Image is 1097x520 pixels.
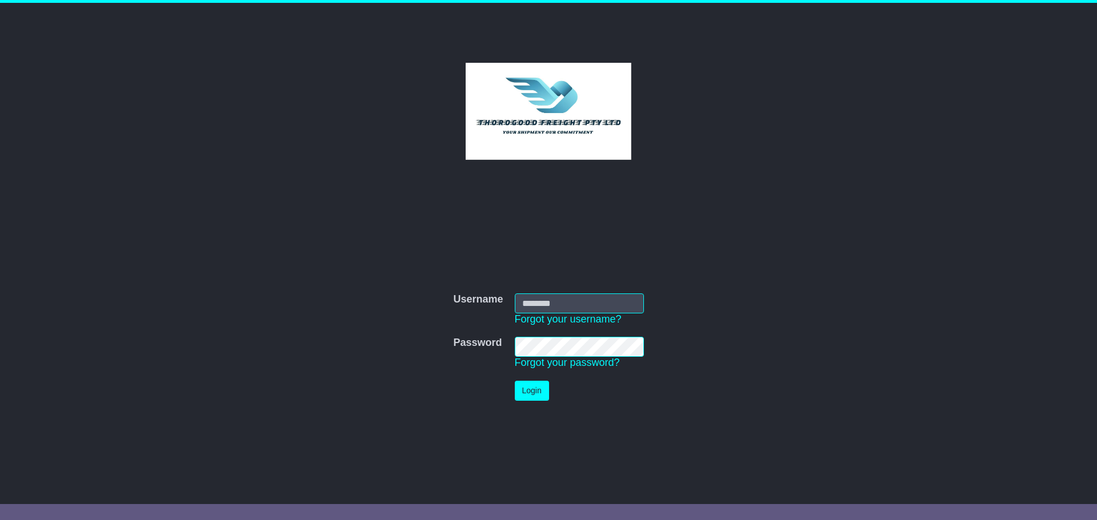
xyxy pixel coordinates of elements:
[466,63,632,160] img: Thorogood Freight Pty Ltd
[453,337,502,349] label: Password
[453,293,503,306] label: Username
[515,357,620,368] a: Forgot your password?
[515,381,549,401] button: Login
[515,313,622,325] a: Forgot your username?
